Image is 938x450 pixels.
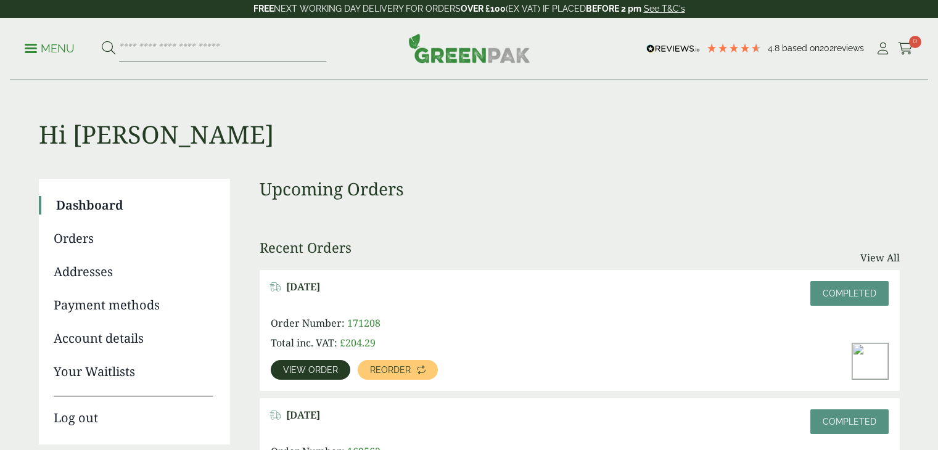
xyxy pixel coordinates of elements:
[271,316,345,330] span: Order Number:
[644,4,685,14] a: See T&C's
[286,409,320,421] span: [DATE]
[347,316,381,330] span: 171208
[271,336,337,350] span: Total inc. VAT:
[260,179,900,200] h3: Upcoming Orders
[461,4,506,14] strong: OVER £100
[820,43,834,53] span: 202
[358,360,438,380] a: Reorder
[54,396,213,427] a: Log out
[25,41,75,56] p: Menu
[875,43,891,55] i: My Account
[909,36,921,48] span: 0
[898,43,913,55] i: Cart
[25,41,75,54] a: Menu
[408,33,530,63] img: GreenPak Supplies
[852,343,888,379] img: Kraft-Meal-box-with-Chicken-Chips-and-Coleslaw-300x200.jpg
[54,229,213,248] a: Orders
[340,336,376,350] bdi: 204.29
[860,250,900,265] a: View All
[782,43,820,53] span: Based on
[898,39,913,58] a: 0
[54,329,213,348] a: Account details
[768,43,782,53] span: 4.8
[39,80,900,149] h1: Hi [PERSON_NAME]
[706,43,762,54] div: 4.79 Stars
[56,196,213,215] a: Dashboard
[823,288,876,298] span: Completed
[253,4,274,14] strong: FREE
[834,43,864,53] span: reviews
[370,366,411,374] span: Reorder
[54,362,213,381] a: Your Waitlists
[340,336,345,350] span: £
[586,4,641,14] strong: BEFORE 2 pm
[283,366,338,374] span: View order
[286,281,320,293] span: [DATE]
[823,417,876,427] span: Completed
[260,239,352,255] h3: Recent Orders
[646,44,700,53] img: REVIEWS.io
[271,360,350,380] a: View order
[54,296,213,314] a: Payment methods
[54,263,213,281] a: Addresses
